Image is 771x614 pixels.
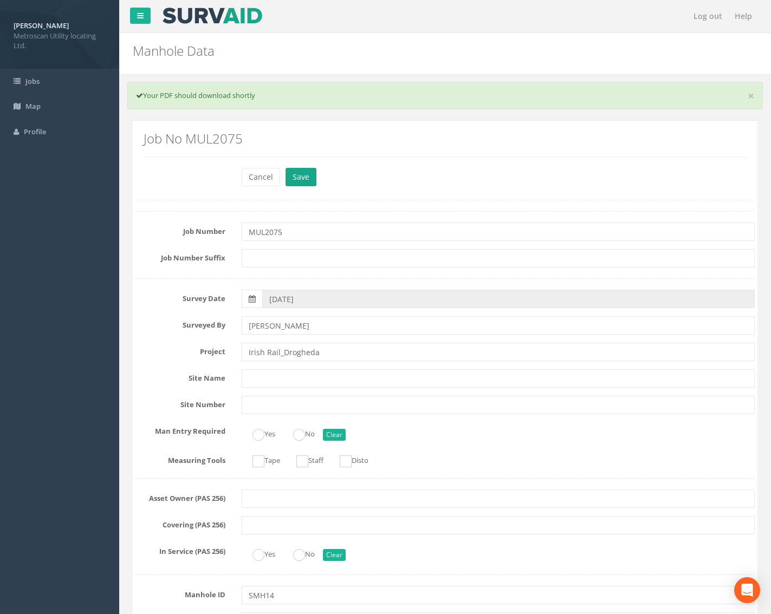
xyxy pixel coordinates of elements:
span: Profile [24,127,46,136]
label: Survey Date [127,290,234,304]
span: Map [25,101,41,111]
button: Cancel [242,168,280,186]
label: Disto [329,452,368,467]
label: In Service (PAS 256) [127,543,234,557]
label: Measuring Tools [127,452,234,466]
a: [PERSON_NAME] Metroscan Utility locating Ltd. [14,18,106,51]
label: Job Number Suffix [127,249,234,263]
button: Clear [323,429,346,441]
label: No [282,545,315,561]
label: Surveyed By [127,316,234,330]
label: Covering (PAS 256) [127,516,234,530]
label: Yes [242,425,275,441]
h2: Manhole Data [133,44,651,58]
div: Open Intercom Messenger [734,577,760,603]
label: Staff [286,452,323,467]
button: Save [286,168,316,186]
strong: [PERSON_NAME] [14,21,69,30]
label: Site Name [127,369,234,383]
label: Job Number [127,223,234,237]
label: Asset Owner (PAS 256) [127,489,234,504]
label: Project [127,343,234,357]
h2: Job No MUL2075 [144,132,747,146]
label: Manhole ID [127,586,234,600]
span: Metroscan Utility locating Ltd. [14,31,106,51]
label: No [282,425,315,441]
span: Jobs [25,76,40,86]
label: Site Number [127,396,234,410]
label: Tape [242,452,280,467]
button: Clear [323,549,346,561]
div: Your PDF should download shortly [127,82,763,109]
label: Man Entry Required [127,422,234,436]
label: Yes [242,545,275,561]
a: × [748,90,754,102]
